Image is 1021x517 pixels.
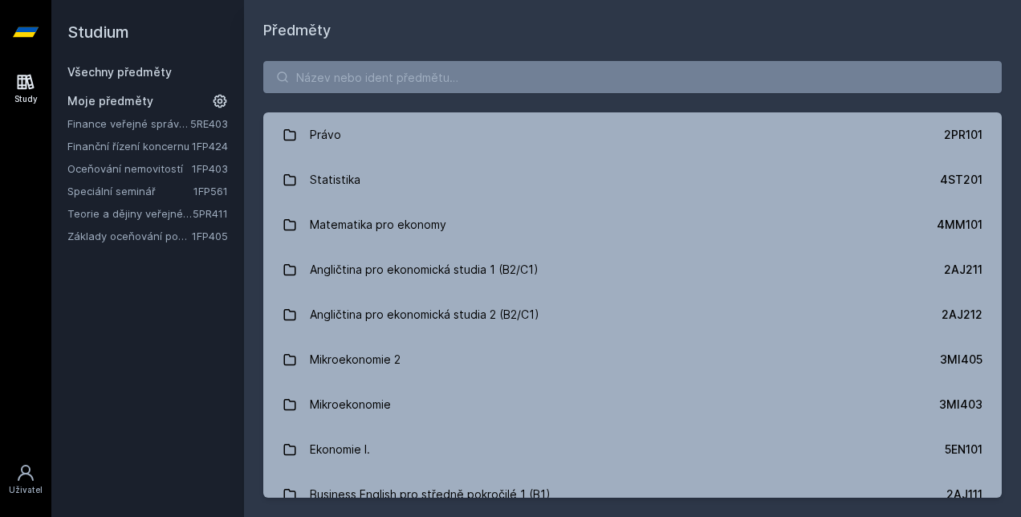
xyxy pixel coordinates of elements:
[67,65,172,79] a: Všechny předměty
[193,207,228,220] a: 5PR411
[14,93,38,105] div: Study
[263,202,1002,247] a: Matematika pro ekonomy 4MM101
[310,389,391,421] div: Mikroekonomie
[263,337,1002,382] a: Mikroekonomie 2 3MI405
[192,140,228,153] a: 1FP424
[193,185,228,197] a: 1FP561
[310,254,539,286] div: Angličtina pro ekonomická studia 1 (B2/C1)
[310,209,446,241] div: Matematika pro ekonomy
[3,455,48,504] a: Uživatel
[310,478,551,511] div: Business English pro středně pokročilé 1 (B1)
[263,472,1002,517] a: Business English pro středně pokročilé 1 (B1) 2AJ111
[310,119,341,151] div: Právo
[263,382,1002,427] a: Mikroekonomie 3MI403
[67,206,193,222] a: Teorie a dějiny veřejné správy
[9,484,43,496] div: Uživatel
[310,164,360,196] div: Statistika
[263,427,1002,472] a: Ekonomie I. 5EN101
[67,138,192,154] a: Finanční řízení koncernu
[263,247,1002,292] a: Angličtina pro ekonomická studia 1 (B2/C1) 2AJ211
[944,262,982,278] div: 2AJ211
[67,161,192,177] a: Oceňování nemovitostí
[67,183,193,199] a: Speciální seminář
[940,352,982,368] div: 3MI405
[942,307,982,323] div: 2AJ212
[192,162,228,175] a: 1FP403
[263,112,1002,157] a: Právo 2PR101
[939,397,982,413] div: 3MI403
[310,299,539,331] div: Angličtina pro ekonomická studia 2 (B2/C1)
[937,217,982,233] div: 4MM101
[192,230,228,242] a: 1FP405
[3,64,48,113] a: Study
[263,61,1002,93] input: Název nebo ident předmětu…
[945,442,982,458] div: 5EN101
[67,116,190,132] a: Finance veřejné správy a veřejného sektoru
[310,434,370,466] div: Ekonomie I.
[263,157,1002,202] a: Statistika 4ST201
[263,19,1002,42] h1: Předměty
[310,344,401,376] div: Mikroekonomie 2
[67,93,153,109] span: Moje předměty
[944,127,982,143] div: 2PR101
[190,117,228,130] a: 5RE403
[946,486,982,503] div: 2AJ111
[263,292,1002,337] a: Angličtina pro ekonomická studia 2 (B2/C1) 2AJ212
[940,172,982,188] div: 4ST201
[67,228,192,244] a: Základy oceňování podniku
